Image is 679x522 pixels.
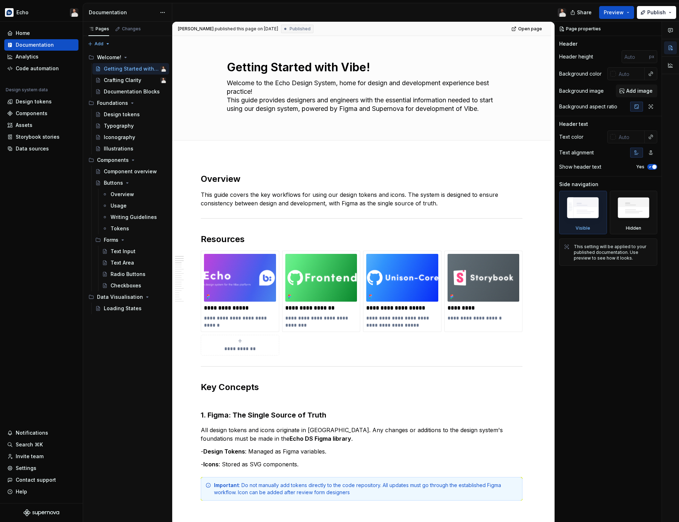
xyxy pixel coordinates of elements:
div: Data Visualisation [97,293,143,301]
div: Visible [576,225,590,231]
a: Analytics [4,51,78,62]
a: Open page [509,24,545,34]
span: [PERSON_NAME] [178,26,214,32]
img: Ben Alexander [160,66,166,72]
img: Ben Alexander [160,77,166,83]
div: Design tokens [104,111,140,118]
div: Hidden [610,191,658,234]
div: Analytics [16,53,39,60]
div: Design tokens [16,98,52,105]
div: Help [16,488,27,495]
div: Welcome! [86,52,169,63]
div: Code automation [16,65,59,72]
button: Contact support [4,474,78,486]
div: Notifications [16,429,48,436]
svg: Supernova Logo [24,509,59,516]
div: Settings [16,465,36,472]
div: Documentation [16,41,54,48]
a: Component overview [92,166,169,177]
img: 43396e90-d47f-46a7-b886-a3509d5ec315.png [366,254,438,302]
div: Assets [16,122,32,129]
a: Illustrations [92,143,169,154]
a: Checkboxes [99,280,169,291]
img: 1f34991c-47f4-41f3-90d2-fbd8f5ba76a0.png [285,254,357,302]
img: Ben Alexander [70,8,78,17]
div: Overview [111,191,134,198]
div: Invite team [16,453,44,460]
a: Home [4,27,78,39]
img: Ben Alexander [558,8,566,17]
div: Getting Started with Vibe! [104,65,159,72]
div: Text color [559,133,583,140]
a: Settings [4,462,78,474]
div: Component overview [104,168,157,175]
input: Auto [616,130,645,143]
a: Overview [99,189,169,200]
a: Storybook stories [4,131,78,143]
div: Data Visualisation [86,291,169,303]
button: Share [567,6,596,19]
a: Writing Guidelines [99,211,169,223]
span: Preview [604,9,624,16]
div: Data sources [16,145,49,152]
a: Getting Started with Vibe!Ben Alexander [92,63,169,75]
div: Design system data [6,87,48,93]
button: Add image [616,85,657,97]
div: Background aspect ratio [559,103,617,110]
a: Documentation [4,39,78,51]
div: Header text [559,121,588,128]
a: Invite team [4,451,78,462]
div: Text alignment [559,149,594,156]
div: Visible [559,191,607,234]
div: Illustrations [104,145,133,152]
div: Pages [88,26,109,32]
div: Radio Buttons [111,271,145,278]
strong: Design Tokens [203,448,245,455]
textarea: Getting Started with Vibe! [225,59,495,76]
a: Text Input [99,246,169,257]
span: Publish [647,9,666,16]
img: 5e8a66af-a035-47e9-a2c7-78b7045de56e.png [448,254,520,302]
p: - : Stored as SVG components. [201,460,522,469]
div: : Do not manually add tokens directly to the code repository. All updates must go through the est... [214,482,518,496]
button: EchoBen Alexander [1,5,81,20]
p: px [649,54,654,60]
div: Page tree [86,52,169,314]
strong: Icons [203,461,219,468]
div: Components [16,110,47,117]
a: Components [4,108,78,119]
div: Foundations [97,99,128,107]
a: Design tokens [4,96,78,107]
div: Forms [104,236,118,244]
div: Documentation [89,9,156,16]
div: Text Area [111,259,134,266]
div: Checkboxes [111,282,141,289]
div: Loading States [104,305,142,312]
div: Forms [92,234,169,246]
span: Add image [626,87,653,94]
a: Tokens [99,223,169,234]
div: Contact support [16,476,56,483]
button: Preview [599,6,634,19]
strong: Important [214,482,239,488]
div: Changes [122,26,141,32]
img: e54c5746-a18a-4411-b1a9-33243352a8e7.png [204,254,276,302]
div: Tokens [111,225,129,232]
div: Crafting Clarity [104,77,141,84]
p: - : Managed as Figma variables. [201,447,522,456]
img: d177ba8e-e3fd-4a4c-acd4-2f63079db987.png [5,8,14,17]
div: Usage [111,202,127,209]
a: Assets [4,119,78,131]
div: Components [86,154,169,166]
div: Home [16,30,30,37]
input: Auto [616,67,645,80]
div: Search ⌘K [16,441,43,448]
h3: 1. Figma: The Single Source of Truth [201,410,522,420]
a: Typography [92,120,169,132]
button: Help [4,486,78,497]
div: Background color [559,70,602,77]
span: Share [577,9,592,16]
a: Crafting ClarityBen Alexander [92,75,169,86]
h2: Overview [201,173,522,185]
